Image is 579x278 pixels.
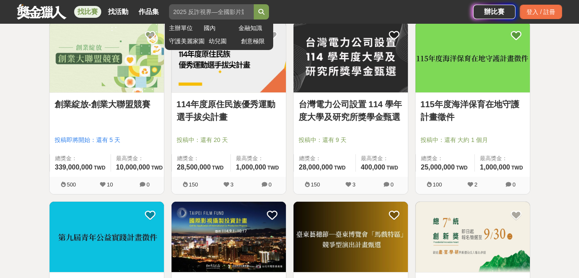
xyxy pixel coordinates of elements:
span: 10,000,000 [116,164,150,171]
span: TWD [456,165,468,171]
img: Cover Image [416,202,530,272]
span: 最高獎金： [480,154,525,163]
span: 0 [391,181,393,188]
a: Cover Image [294,202,408,273]
span: 400,000 [361,164,385,171]
a: 幼兒園 [209,37,237,46]
a: 作品集 [135,6,162,18]
span: TWD [334,165,346,171]
a: Cover Image [172,22,286,93]
span: 2 [474,181,477,188]
span: 500 [67,181,76,188]
span: 3 [352,181,355,188]
img: Cover Image [172,22,286,92]
a: 114年度原住民族優秀運動選手拔尖計畫 [177,98,281,123]
a: 找活動 [105,6,132,18]
div: 登入 / 註冊 [520,5,562,19]
span: TWD [267,165,279,171]
span: 150 [189,181,198,188]
span: TWD [94,165,105,171]
span: 總獎金： [55,154,105,163]
a: 115年度海洋保育在地守護計畫徵件 [421,98,525,123]
span: 最高獎金： [361,154,403,163]
span: 28,500,000 [177,164,211,171]
img: Cover Image [172,202,286,272]
img: Cover Image [416,22,530,92]
a: Cover Image [172,202,286,273]
span: 總獎金： [299,154,350,163]
input: 2025 反詐視界—全國影片競賽 [169,4,254,19]
a: 國內 [204,24,234,33]
span: 10 [107,181,113,188]
a: Cover Image [50,202,164,273]
span: 投稿中：還有 20 天 [177,136,281,145]
img: Cover Image [50,202,164,272]
span: 339,000,000 [55,164,93,171]
a: 金融知識 [238,24,269,33]
a: 台灣電力公司設置 114 學年度大學及研究所獎學金甄選 [299,98,403,123]
span: 0 [147,181,150,188]
span: 1,000,000 [236,164,266,171]
img: Cover Image [50,22,164,92]
a: 創業綻放-創業大聯盟競賽 [55,98,159,111]
span: 投稿中：還有 大約 1 個月 [421,136,525,145]
a: 找比賽 [74,6,101,18]
span: 總獎金： [177,154,225,163]
span: 1,000,000 [480,164,510,171]
span: 28,000,000 [299,164,333,171]
span: TWD [386,165,398,171]
span: 投稿中：還有 9 天 [299,136,403,145]
a: 辦比賽 [473,5,515,19]
img: Cover Image [294,202,408,272]
span: 3 [230,181,233,188]
span: TWD [212,165,224,171]
span: 0 [269,181,271,188]
a: Cover Image [416,202,530,273]
span: 0 [513,181,515,188]
a: Cover Image [294,22,408,93]
span: 最高獎金： [236,154,281,163]
span: TWD [511,165,523,171]
a: 創意極限 [241,37,269,46]
span: 100 [433,181,442,188]
a: Cover Image [416,22,530,93]
span: 總獎金： [421,154,469,163]
span: 25,000,000 [421,164,455,171]
img: Cover Image [294,22,408,92]
a: 守護美麗家園 [169,37,205,46]
a: 主辦單位 [169,24,199,33]
a: Cover Image [50,22,164,93]
span: 150 [311,181,320,188]
span: 投稿即將開始：還有 5 天 [55,136,159,145]
span: TWD [151,165,163,171]
span: 最高獎金： [116,154,163,163]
